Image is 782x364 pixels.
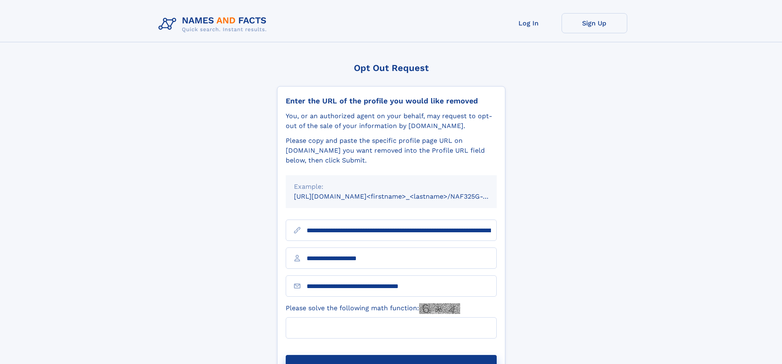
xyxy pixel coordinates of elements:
[286,136,497,165] div: Please copy and paste the specific profile page URL on [DOMAIN_NAME] you want removed into the Pr...
[562,13,627,33] a: Sign Up
[294,182,488,192] div: Example:
[286,111,497,131] div: You, or an authorized agent on your behalf, may request to opt-out of the sale of your informatio...
[294,192,512,200] small: [URL][DOMAIN_NAME]<firstname>_<lastname>/NAF325G-xxxxxxxx
[277,63,505,73] div: Opt Out Request
[286,303,460,314] label: Please solve the following math function:
[155,13,273,35] img: Logo Names and Facts
[496,13,562,33] a: Log In
[286,96,497,105] div: Enter the URL of the profile you would like removed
